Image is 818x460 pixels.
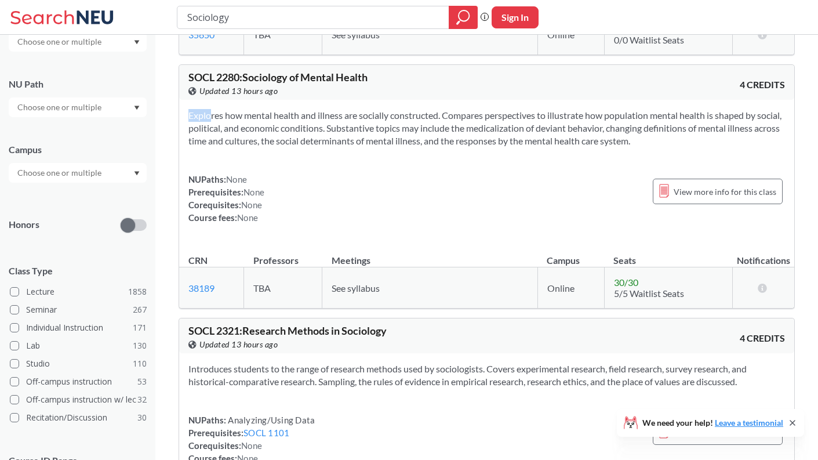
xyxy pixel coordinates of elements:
span: Analyzing/Using Data [226,415,315,425]
td: Online [537,267,604,309]
span: 32 [137,393,147,406]
span: Class Type [9,265,147,277]
td: TBA [244,267,322,309]
div: Dropdown arrow [9,163,147,183]
a: 38189 [188,282,215,294]
span: Updated 13 hours ago [199,85,278,97]
span: None [241,200,262,210]
div: NUPaths: Prerequisites: Corequisites: Course fees: [188,173,264,224]
th: Campus [537,242,604,267]
span: None [241,440,262,451]
p: Honors [9,218,39,231]
span: 5/5 Waitlist Seats [614,288,684,299]
label: Studio [10,356,147,371]
span: See syllabus [332,282,380,294]
th: Notifications [733,242,794,267]
span: 130 [133,339,147,352]
span: 0/0 Waitlist Seats [614,34,684,45]
div: CRN [188,254,208,267]
a: 35650 [188,29,215,40]
span: 4 CREDITS [740,78,785,91]
svg: magnifying glass [456,9,470,26]
div: Dropdown arrow [9,97,147,117]
label: Lab [10,338,147,353]
label: Individual Instruction [10,320,147,335]
span: None [226,174,247,184]
section: Introduces students to the range of research methods used by sociologists. Covers experimental re... [188,363,785,388]
span: 1858 [128,285,147,298]
label: Off-campus instruction [10,374,147,389]
th: Seats [604,242,733,267]
span: 30 [137,411,147,424]
span: 171 [133,321,147,334]
span: SOCL 2321 : Research Methods in Sociology [188,324,387,337]
span: 30 / 30 [614,277,638,288]
div: NU Path [9,78,147,90]
span: None [237,212,258,223]
label: Seminar [10,302,147,317]
span: None [243,187,264,197]
div: Campus [9,143,147,156]
section: Explores how mental health and illness are socially constructed. Compares perspectives to illustr... [188,109,785,147]
span: We need your help! [642,419,783,427]
svg: Dropdown arrow [134,106,140,110]
div: magnifying glass [449,6,478,29]
svg: Dropdown arrow [134,171,140,176]
th: Meetings [322,242,537,267]
a: SOCL 1101 [243,428,289,438]
label: Off-campus instruction w/ lec [10,392,147,407]
th: Professors [244,242,322,267]
input: Choose one or multiple [12,100,109,114]
label: Lecture [10,284,147,299]
label: Recitation/Discussion [10,410,147,425]
span: View more info for this class [674,184,776,199]
input: Choose one or multiple [12,166,109,180]
svg: Dropdown arrow [134,40,140,45]
input: Choose one or multiple [12,35,109,49]
span: 4 CREDITS [740,332,785,345]
div: Dropdown arrow [9,32,147,52]
span: 110 [133,357,147,370]
span: 267 [133,303,147,316]
span: SOCL 2280 : Sociology of Mental Health [188,71,368,84]
button: Sign In [492,6,539,28]
a: Leave a testimonial [715,418,783,428]
input: Class, professor, course number, "phrase" [186,8,441,27]
span: Updated 13 hours ago [199,338,278,351]
span: 53 [137,375,147,388]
